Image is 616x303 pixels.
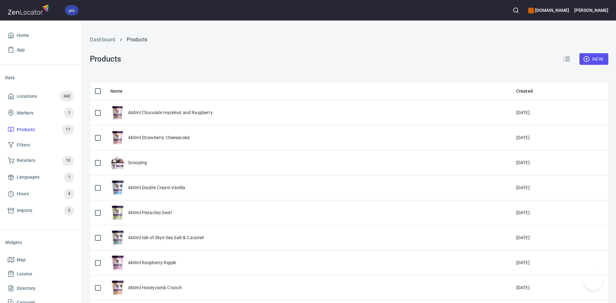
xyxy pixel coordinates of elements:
[90,36,608,44] nav: breadcrumb
[90,37,115,43] a: Dashboard
[64,207,74,214] span: 2
[511,82,608,100] th: Created
[5,70,77,85] li: Data
[5,121,77,138] a: Products17
[516,259,530,266] div: [DATE]
[128,284,182,291] div: 460ml Honeycomb Crunch
[5,169,77,186] a: Languages1
[516,284,530,291] div: [DATE]
[5,152,77,169] a: Retailers13
[128,209,172,216] div: 460ml Pistachio Swirl
[128,159,147,166] div: Scooping
[128,259,176,266] div: 460ml Raspberry Ripple
[64,190,74,198] span: 4
[62,157,74,164] span: 13
[17,31,29,39] span: Home
[8,3,51,16] img: zenlocator
[574,7,608,14] h6: [PERSON_NAME]
[17,109,33,117] span: Markers
[5,235,77,250] li: Widgets
[17,270,32,278] span: Locator
[127,37,147,43] a: Products
[60,93,74,100] span: 342
[5,43,77,57] a: App
[5,267,77,281] a: Locator
[559,51,574,67] button: Reorder
[65,5,78,15] div: pro
[579,53,608,65] button: New
[17,284,35,292] span: Directory
[5,28,77,43] a: Home
[516,109,530,116] div: [DATE]
[90,55,121,63] h3: Products
[17,126,35,134] span: Products
[509,3,523,17] button: Search
[17,141,30,149] span: Filters
[65,7,78,14] span: pro
[5,253,77,267] a: Map
[5,105,77,121] a: Markers1
[5,202,77,219] a: Imports2
[128,184,185,191] div: 460ml Double Cream Vanilla
[516,159,530,166] div: [DATE]
[17,256,26,264] span: Map
[128,109,213,116] div: 460ml Chocolate Hazelnut and Raspberry
[574,3,608,17] button: [PERSON_NAME]
[585,55,603,63] span: New
[128,134,190,141] div: 460ml Strawberry Cheesecake
[516,209,530,216] div: [DATE]
[62,126,74,133] span: 17
[528,7,569,14] h6: [DOMAIN_NAME]
[516,134,530,141] div: [DATE]
[64,173,74,181] span: 1
[105,82,511,100] th: Name
[64,109,74,117] span: 1
[17,92,37,100] span: Locations
[5,88,77,105] a: Locations342
[528,8,534,13] button: color-CE600E
[17,206,32,215] span: Imports
[528,3,569,17] div: Manage your apps
[128,234,204,241] div: 460ml Isle of Skye Sea Salt & Caramel
[17,173,39,181] span: Languages
[584,271,603,290] iframe: Help Scout Beacon - Open
[5,186,77,202] a: Hours4
[17,190,29,198] span: Hours
[5,281,77,296] a: Directory
[17,156,35,164] span: Retailers
[5,138,77,152] a: Filters
[17,46,25,54] span: App
[516,234,530,241] div: [DATE]
[516,184,530,191] div: [DATE]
